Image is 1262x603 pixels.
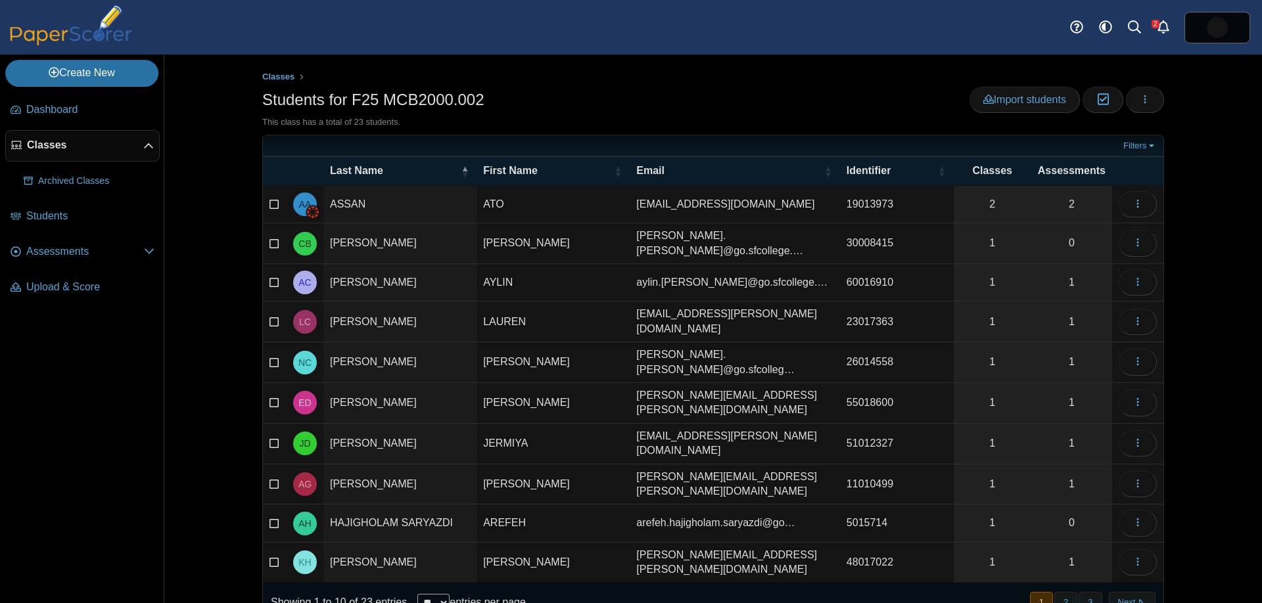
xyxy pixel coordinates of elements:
[840,504,954,542] td: 5015714
[26,280,154,294] span: Upload & Score
[477,342,630,383] td: [PERSON_NAME]
[323,383,477,424] td: [PERSON_NAME]
[840,464,954,505] td: 11010499
[954,223,1031,263] a: 1
[298,558,311,567] span: KYLE HESTER
[840,424,954,464] td: 51012327
[630,543,840,583] td: [PERSON_NAME][EMAIL_ADDRESS][PERSON_NAME][DOMAIN_NAME]
[5,36,137,47] a: PaperScorer
[954,543,1031,583] a: 1
[1120,139,1160,152] a: Filters
[1207,17,1228,38] span: Micah Willis
[1031,223,1112,263] a: 0
[5,201,160,233] a: Students
[954,301,1031,342] a: 1
[323,543,477,583] td: [PERSON_NAME]
[636,165,665,176] span: Email
[5,236,160,268] a: Assessments
[954,186,1031,223] a: 2
[483,165,538,176] span: First Name
[614,157,622,185] span: First Name : Activate to sort
[1031,383,1112,423] a: 1
[26,209,154,223] span: Students
[983,94,1066,105] span: Import students
[938,157,946,185] span: Identifier : Activate to sort
[26,244,144,259] span: Assessments
[330,165,383,176] span: Last Name
[636,230,803,256] span: courtney.broner@go.sfcollege.edu
[954,424,1031,464] a: 1
[477,186,630,223] td: ATO
[262,72,294,81] span: Classes
[298,239,311,248] span: COURTNEY BRONER
[298,398,311,407] span: EMILY DALTON
[298,278,311,287] span: AYLIN CABALLERO
[461,157,469,185] span: Last Name : Activate to invert sorting
[1031,186,1112,223] a: 2
[27,138,143,152] span: Classes
[840,342,954,383] td: 26014558
[630,464,840,505] td: [PERSON_NAME][EMAIL_ADDRESS][PERSON_NAME][DOMAIN_NAME]
[5,60,158,86] a: Create New
[1149,13,1178,42] a: Alerts
[299,439,310,448] span: JERMIYA DIAZ
[323,424,477,464] td: [PERSON_NAME]
[477,383,630,424] td: [PERSON_NAME]
[299,200,312,209] span: ATO ASSAN
[972,165,1012,176] span: Classes
[954,464,1031,504] a: 1
[477,264,630,301] td: AYLIN
[954,504,1031,541] a: 1
[299,317,311,326] span: LAUREN CARSE
[1207,17,1228,38] img: ps.hreErqNOxSkiDGg1
[477,543,630,583] td: [PERSON_NAME]
[1184,12,1250,43] a: ps.hreErqNOxSkiDGg1
[636,517,795,528] span: arefeh.hajigholam.saryazdi@go.sfcollege.edu
[1031,543,1112,583] a: 1
[323,504,477,542] td: HAJIGHOLAM SARYAZDI
[323,264,477,301] td: [PERSON_NAME]
[323,186,477,223] td: ASSAN
[26,102,154,117] span: Dashboard
[298,358,312,367] span: NATALIA CERVANTES
[840,186,954,223] td: 19013973
[824,157,832,185] span: Email : Activate to sort
[477,223,630,264] td: [PERSON_NAME]
[1031,342,1112,382] a: 1
[477,504,630,542] td: AREFEH
[298,480,312,489] span: ASHLEY GARVIN
[262,116,1164,128] div: This class has a total of 23 students.
[840,383,954,424] td: 55018600
[298,519,311,528] span: AREFEH HAJIGHOLAM SARYAZDI
[1031,301,1112,342] a: 1
[847,165,891,176] span: Identifier
[5,272,160,303] a: Upload & Score
[477,464,630,505] td: [PERSON_NAME]
[323,464,477,505] td: [PERSON_NAME]
[477,424,630,464] td: JERMIYA
[323,342,477,383] td: [PERSON_NAME]
[1031,264,1112,301] a: 1
[306,206,319,219] img: canvas-logo.png
[323,223,477,264] td: [PERSON_NAME]
[5,95,160,126] a: Dashboard
[1031,424,1112,464] a: 1
[840,223,954,264] td: 30008415
[630,383,840,424] td: [PERSON_NAME][EMAIL_ADDRESS][PERSON_NAME][DOMAIN_NAME]
[259,69,298,85] a: Classes
[970,87,1080,113] a: Import students
[1038,165,1106,176] span: Assessments
[630,301,840,342] td: [EMAIL_ADDRESS][PERSON_NAME][DOMAIN_NAME]
[323,301,477,342] td: [PERSON_NAME]
[38,175,154,188] span: Archived Classes
[954,383,1031,423] a: 1
[840,264,954,301] td: 60016910
[5,130,160,162] a: Classes
[630,186,840,223] td: [EMAIL_ADDRESS][DOMAIN_NAME]
[477,301,630,342] td: LAUREN
[636,277,828,288] span: aylin.caballero@go.sfcollege.edu
[5,5,137,45] img: PaperScorer
[262,89,484,111] h1: Students for F25 MCB2000.002
[840,301,954,342] td: 23017363
[1031,464,1112,504] a: 1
